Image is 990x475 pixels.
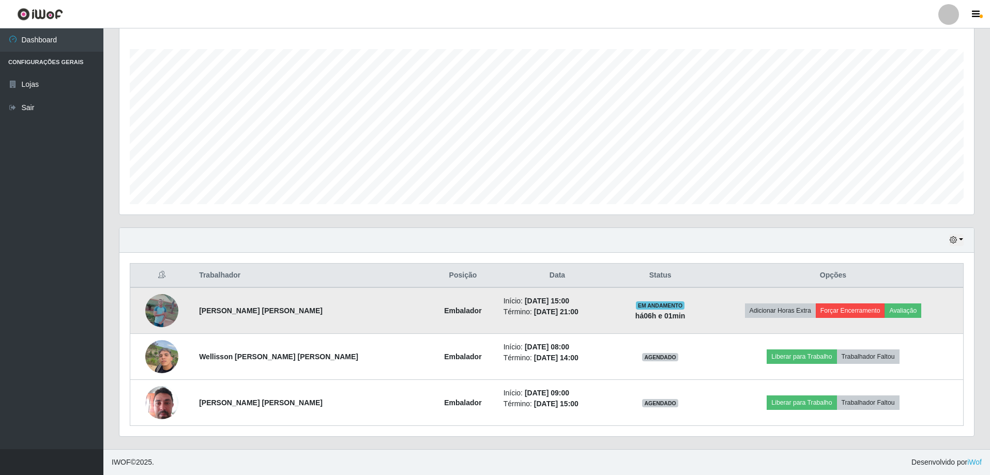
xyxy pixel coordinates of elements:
[525,297,569,305] time: [DATE] 15:00
[199,353,358,361] strong: Wellisson [PERSON_NAME] [PERSON_NAME]
[525,343,569,351] time: [DATE] 08:00
[534,308,578,316] time: [DATE] 21:00
[837,395,900,410] button: Trabalhador Faltou
[636,301,685,310] span: EM ANDAMENTO
[504,388,612,399] li: Início:
[17,8,63,21] img: CoreUI Logo
[703,264,964,288] th: Opções
[504,342,612,353] li: Início:
[525,389,569,397] time: [DATE] 09:00
[444,353,481,361] strong: Embalador
[429,264,497,288] th: Posição
[885,303,921,318] button: Avaliação
[534,354,578,362] time: [DATE] 14:00
[635,312,686,320] strong: há 06 h e 01 min
[497,264,618,288] th: Data
[642,399,678,407] span: AGENDADO
[967,458,982,466] a: iWof
[767,349,836,364] button: Liberar para Trabalho
[504,307,612,317] li: Término:
[112,458,131,466] span: IWOF
[199,307,323,315] strong: [PERSON_NAME] [PERSON_NAME]
[837,349,900,364] button: Trabalhador Faltou
[444,399,481,407] strong: Embalador
[642,353,678,361] span: AGENDADO
[504,353,612,363] li: Término:
[444,307,481,315] strong: Embalador
[767,395,836,410] button: Liberar para Trabalho
[112,457,154,468] span: © 2025 .
[504,399,612,409] li: Término:
[145,380,178,424] img: 1715790997099.jpeg
[199,399,323,407] strong: [PERSON_NAME] [PERSON_NAME]
[617,264,703,288] th: Status
[504,296,612,307] li: Início:
[534,400,578,408] time: [DATE] 15:00
[816,303,885,318] button: Forçar Encerramento
[745,303,816,318] button: Adicionar Horas Extra
[145,334,178,378] img: 1741957735844.jpeg
[193,264,429,288] th: Trabalhador
[145,273,178,347] img: 1748216066032.jpeg
[911,457,982,468] span: Desenvolvido por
